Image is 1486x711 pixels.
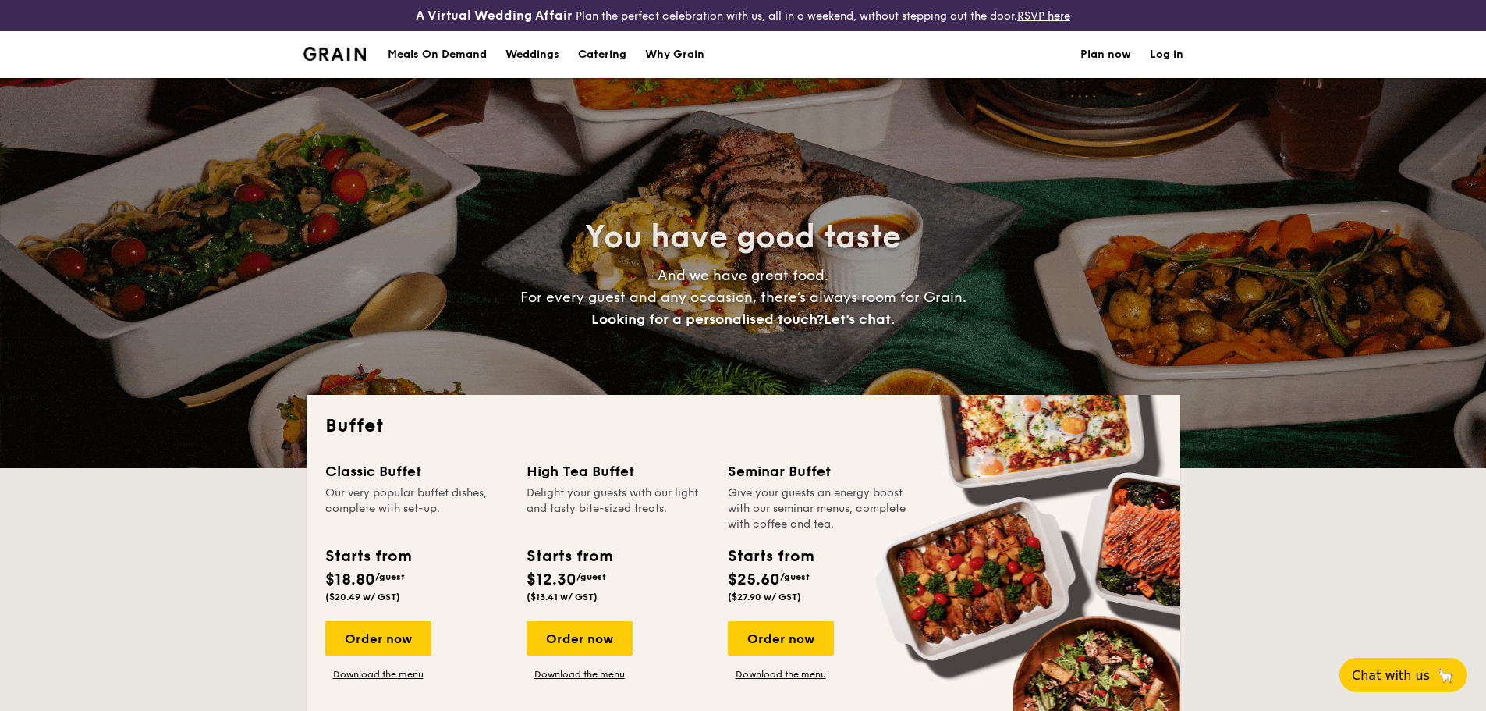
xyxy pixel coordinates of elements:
[496,31,569,78] a: Weddings
[375,571,405,582] span: /guest
[416,6,573,25] h4: A Virtual Wedding Affair
[325,460,508,482] div: Classic Buffet
[303,47,367,61] img: Grain
[1017,9,1070,23] a: RSVP here
[728,592,801,603] span: ($27.90 w/ GST)
[388,31,487,78] div: Meals On Demand
[728,545,813,568] div: Starts from
[728,485,910,532] div: Give your guests an energy boost with our seminar menus, complete with coffee and tea.
[780,571,810,582] span: /guest
[1339,658,1467,692] button: Chat with us🦙
[303,47,367,61] a: Logotype
[294,6,1193,25] div: Plan the perfect celebration with us, all in a weekend, without stepping out the door.
[591,311,824,328] span: Looking for a personalised touch?
[527,621,633,656] div: Order now
[824,311,895,328] span: Let's chat.
[325,545,410,568] div: Starts from
[728,621,834,656] div: Order now
[325,485,508,532] div: Our very popular buffet dishes, complete with set-up.
[578,31,626,78] h1: Catering
[645,31,704,78] div: Why Grain
[325,668,431,681] a: Download the menu
[325,571,375,589] span: $18.80
[569,31,636,78] a: Catering
[1352,668,1430,683] span: Chat with us
[585,219,901,256] span: You have good taste
[728,668,834,681] a: Download the menu
[527,571,576,589] span: $12.30
[520,267,966,328] span: And we have great food. For every guest and any occasion, there’s always room for Grain.
[576,571,606,582] span: /guest
[325,592,400,603] span: ($20.49 w/ GST)
[527,545,612,568] div: Starts from
[505,31,559,78] div: Weddings
[378,31,496,78] a: Meals On Demand
[728,571,780,589] span: $25.60
[1080,31,1131,78] a: Plan now
[527,460,709,482] div: High Tea Buffet
[527,485,709,532] div: Delight your guests with our light and tasty bite-sized treats.
[325,621,431,656] div: Order now
[636,31,714,78] a: Why Grain
[1436,667,1455,684] span: 🦙
[527,668,633,681] a: Download the menu
[1150,31,1183,78] a: Log in
[527,592,598,603] span: ($13.41 w/ GST)
[325,414,1161,439] h2: Buffet
[728,460,910,482] div: Seminar Buffet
